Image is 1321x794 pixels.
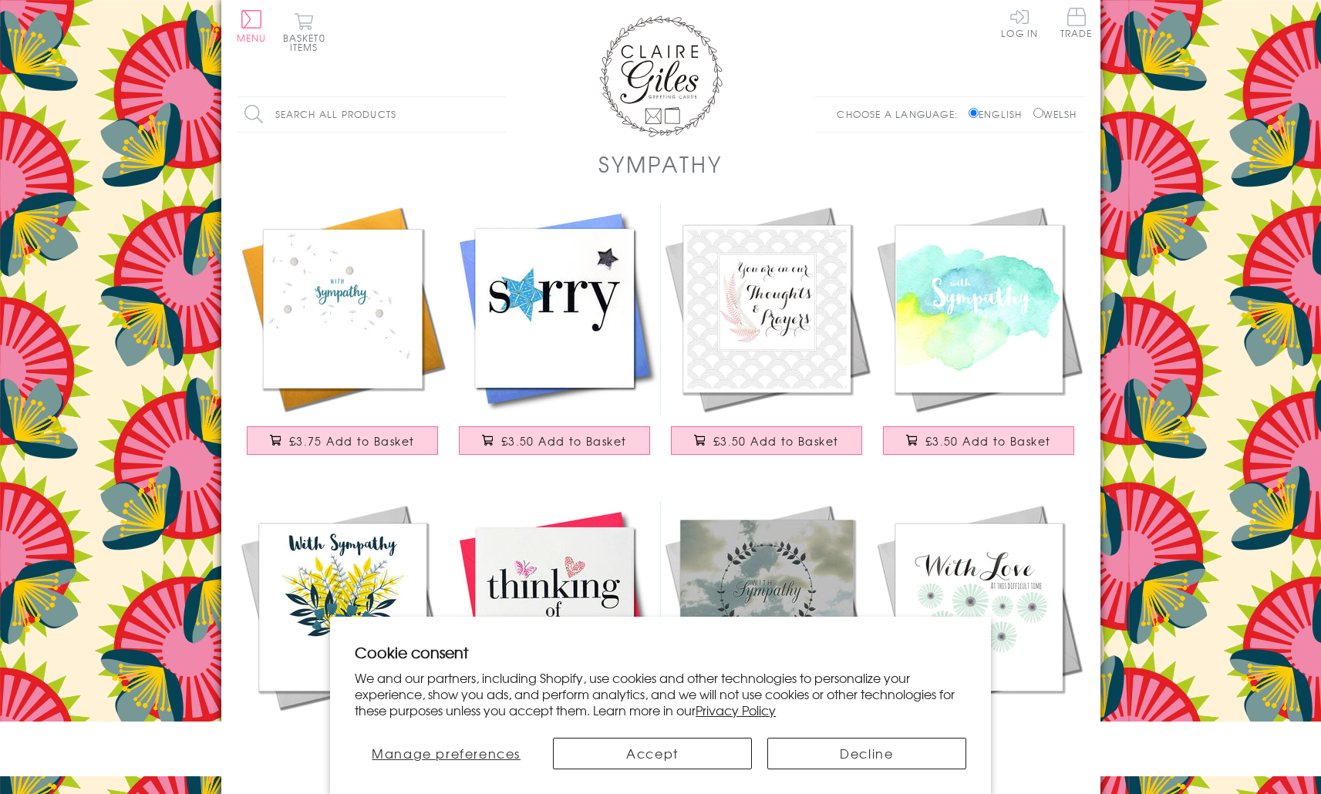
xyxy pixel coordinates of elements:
[661,203,873,415] img: Sympathy, Sorry, Thinking of you Card, Fern Flowers, Thoughts & Prayers
[237,10,267,42] button: Menu
[661,203,873,470] a: Sympathy, Sorry, Thinking of you Card, Fern Flowers, Thoughts & Prayers £3.50 Add to Basket
[969,108,979,118] input: English
[372,744,521,762] span: Manage preferences
[553,738,752,769] button: Accept
[661,501,873,713] img: Sympathy Card, Sorry, Thinking of you, Sky & Clouds, Embossed and Foiled text
[237,203,449,470] a: Sympathy Card, Sorry, Thinking of you, Embellished with pompoms £3.75 Add to Basket
[696,701,776,719] a: Privacy Policy
[873,203,1085,470] a: Sympathy, Sorry, Thinking of you Card, Watercolour, With Sympathy £3.50 Add to Basket
[713,433,839,449] span: £3.50 Add to Basket
[355,641,966,663] h2: Cookie consent
[449,501,661,769] a: Sympathy, Sorry, Thinking of you Card, Heart, fabric butterfly Embellished £3.50 Add to Basket
[1033,107,1077,121] label: Welsh
[925,433,1051,449] span: £3.50 Add to Basket
[355,738,537,769] button: Manage preferences
[1060,8,1093,38] span: Trade
[969,107,1030,121] label: English
[283,12,325,52] button: Basket0 items
[247,426,438,455] button: £3.75 Add to Basket
[491,97,507,132] input: Search
[837,107,965,121] p: Choose a language:
[237,31,267,45] span: Menu
[1001,8,1038,38] a: Log In
[449,203,661,470] a: Sympathy, Sorry, Thinking of you Card, Blue Star, Embellished with a padded star £3.50 Add to Basket
[237,501,449,769] a: Sympathy Card, Flowers, Embellished with a colourful tassel £3.75 Add to Basket
[873,501,1085,713] img: Sympathy, Sorry, Thinking of you Card, Flowers, With Love
[290,31,325,54] span: 0 items
[1033,108,1043,118] input: Welsh
[671,426,862,455] button: £3.50 Add to Basket
[767,738,966,769] button: Decline
[237,203,449,415] img: Sympathy Card, Sorry, Thinking of you, Embellished with pompoms
[1060,8,1093,41] a: Trade
[599,15,723,137] img: Claire Giles Greetings Cards
[449,501,661,713] img: Sympathy, Sorry, Thinking of you Card, Heart, fabric butterfly Embellished
[355,670,966,718] p: We and our partners, including Shopify, use cookies and other technologies to personalize your ex...
[237,501,449,713] img: Sympathy Card, Flowers, Embellished with a colourful tassel
[661,501,873,769] a: Sympathy Card, Sorry, Thinking of you, Sky & Clouds, Embossed and Foiled text £3.50 Add to Basket
[598,148,722,180] h1: Sympathy
[883,426,1074,455] button: £3.50 Add to Basket
[459,426,650,455] button: £3.50 Add to Basket
[873,203,1085,415] img: Sympathy, Sorry, Thinking of you Card, Watercolour, With Sympathy
[873,501,1085,769] a: Sympathy, Sorry, Thinking of you Card, Flowers, With Love £3.50 Add to Basket
[501,433,627,449] span: £3.50 Add to Basket
[237,97,507,132] input: Search all products
[289,433,415,449] span: £3.75 Add to Basket
[449,203,661,415] img: Sympathy, Sorry, Thinking of you Card, Blue Star, Embellished with a padded star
